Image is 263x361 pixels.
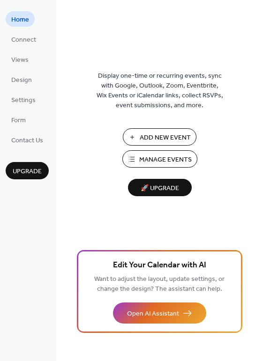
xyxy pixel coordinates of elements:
button: Manage Events [122,150,197,168]
a: Design [6,72,38,87]
span: Edit Your Calendar with AI [113,259,206,272]
a: Home [6,11,35,27]
a: Connect [6,31,42,47]
span: Design [11,75,32,85]
button: Open AI Assistant [113,302,206,324]
span: Open AI Assistant [127,309,179,319]
a: Settings [6,92,41,107]
span: Settings [11,96,36,105]
span: Upgrade [13,167,42,177]
span: Connect [11,35,36,45]
a: Views [6,52,34,67]
a: Form [6,112,31,127]
button: 🚀 Upgrade [128,179,192,196]
span: 🚀 Upgrade [134,182,186,195]
button: Add New Event [123,128,196,146]
a: Contact Us [6,132,49,147]
span: Manage Events [139,155,192,165]
span: Contact Us [11,136,43,146]
button: Upgrade [6,162,49,179]
span: Display one-time or recurring events, sync with Google, Outlook, Zoom, Eventbrite, Wix Events or ... [97,71,223,111]
span: Want to adjust the layout, update settings, or change the design? The assistant can help. [94,273,225,295]
span: Home [11,15,29,25]
span: Form [11,116,26,125]
span: Add New Event [140,133,191,143]
span: Views [11,55,29,65]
